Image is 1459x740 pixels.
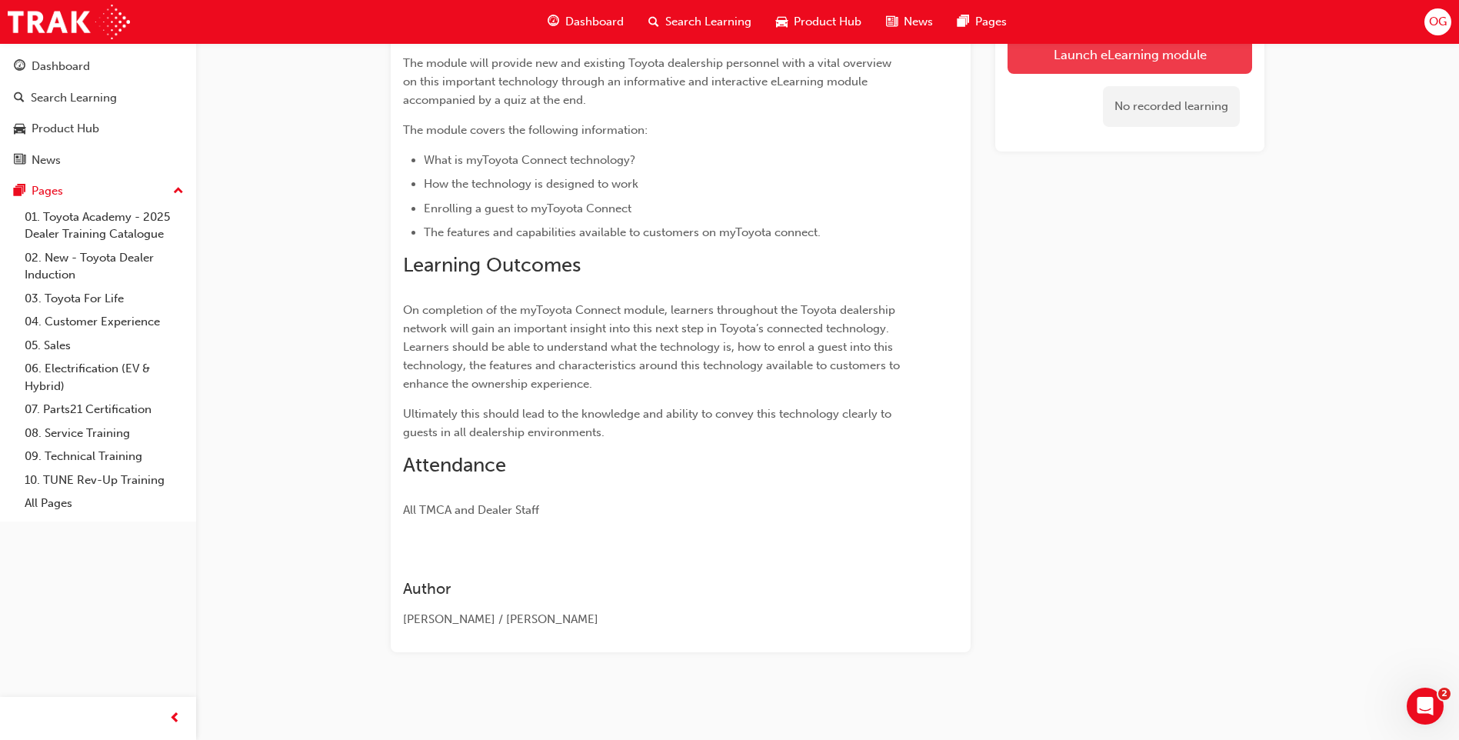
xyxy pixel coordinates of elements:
[18,334,190,358] a: 05. Sales
[14,185,25,198] span: pages-icon
[6,115,190,143] a: Product Hub
[18,468,190,492] a: 10. TUNE Rev-Up Training
[794,13,861,31] span: Product Hub
[18,492,190,515] a: All Pages
[14,92,25,105] span: search-icon
[14,60,25,74] span: guage-icon
[403,56,894,107] span: The module will provide new and existing Toyota dealership personnel with a vital overview on thi...
[1438,688,1451,700] span: 2
[958,12,969,32] span: pages-icon
[424,202,631,215] span: Enrolling a guest to myToyota Connect
[403,123,648,137] span: The module covers the following information:
[648,12,659,32] span: search-icon
[32,58,90,75] div: Dashboard
[535,6,636,38] a: guage-iconDashboard
[424,153,635,167] span: What is myToyota Connect technology?
[403,453,506,477] span: Attendance
[403,503,539,517] span: All TMCA and Dealer Staff
[424,225,821,239] span: The features and capabilities available to customers on myToyota connect.
[403,303,903,391] span: On completion of the myToyota Connect module, learners throughout the Toyota dealership network w...
[14,122,25,136] span: car-icon
[1429,13,1447,31] span: OG
[424,177,638,191] span: How the technology is designed to work
[14,154,25,168] span: news-icon
[776,12,788,32] span: car-icon
[6,146,190,175] a: News
[904,13,933,31] span: News
[18,205,190,246] a: 01. Toyota Academy - 2025 Dealer Training Catalogue
[548,12,559,32] span: guage-icon
[1424,8,1451,35] button: OG
[945,6,1019,38] a: pages-iconPages
[874,6,945,38] a: news-iconNews
[886,12,898,32] span: news-icon
[1407,688,1444,725] iframe: Intercom live chat
[169,709,181,728] span: prev-icon
[403,611,903,628] div: [PERSON_NAME] / [PERSON_NAME]
[565,13,624,31] span: Dashboard
[6,52,190,81] a: Dashboard
[18,287,190,311] a: 03. Toyota For Life
[32,120,99,138] div: Product Hub
[403,253,581,277] span: Learning Outcomes
[18,422,190,445] a: 08. Service Training
[18,246,190,287] a: 02. New - Toyota Dealer Induction
[31,89,117,107] div: Search Learning
[975,13,1007,31] span: Pages
[18,398,190,422] a: 07. Parts21 Certification
[8,5,130,39] img: Trak
[32,182,63,200] div: Pages
[18,310,190,334] a: 04. Customer Experience
[1103,86,1240,127] div: No recorded learning
[18,445,190,468] a: 09. Technical Training
[636,6,764,38] a: search-iconSearch Learning
[6,177,190,205] button: Pages
[32,152,61,169] div: News
[173,182,184,202] span: up-icon
[18,357,190,398] a: 06. Electrification (EV & Hybrid)
[1008,35,1252,74] a: Launch eLearning module
[6,84,190,112] a: Search Learning
[764,6,874,38] a: car-iconProduct Hub
[6,49,190,177] button: DashboardSearch LearningProduct HubNews
[403,580,903,598] h3: Author
[665,13,751,31] span: Search Learning
[403,407,894,439] span: Ultimately this should lead to the knowledge and ability to convey this technology clearly to gue...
